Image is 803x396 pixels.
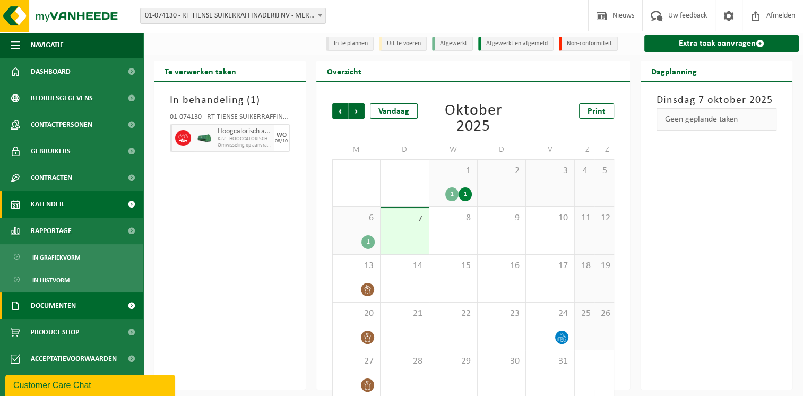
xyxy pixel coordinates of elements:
span: 1 [435,165,472,177]
li: In te plannen [326,37,374,51]
div: 08/10 [275,139,288,144]
span: 29 [435,356,472,367]
div: Vandaag [370,103,418,119]
div: 1 [445,187,459,201]
a: In grafiekvorm [3,247,141,267]
span: Gebruikers [31,138,71,165]
td: W [429,140,478,159]
span: 4 [580,165,589,177]
span: 25 [580,308,589,320]
div: 01-074130 - RT TIENSE SUIKERRAFFINADERIJ NV - MERKSEM [170,114,290,124]
h3: In behandeling ( ) [170,92,290,108]
a: In lijstvorm [3,270,141,290]
span: 8 [435,212,472,224]
td: V [526,140,574,159]
span: Dashboard [31,58,71,85]
span: 01-074130 - RT TIENSE SUIKERRAFFINADERIJ NV - MERKSEM [141,8,325,23]
span: K22 - HOOGCALORISCH [218,136,271,142]
div: Oktober 2025 [429,103,517,135]
span: 5 [600,165,608,177]
h2: Te verwerken taken [154,61,247,81]
span: 14 [386,260,423,272]
span: 30 [483,356,520,367]
span: Vorige [332,103,348,119]
span: 22 [435,308,472,320]
span: 6 [338,212,375,224]
span: 12 [600,212,608,224]
div: Geen geplande taken [657,108,776,131]
span: 23 [483,308,520,320]
span: 01-074130 - RT TIENSE SUIKERRAFFINADERIJ NV - MERKSEM [140,8,326,24]
span: Rapportage [31,218,72,244]
span: 17 [531,260,568,272]
span: In lijstvorm [32,270,70,290]
span: 16 [483,260,520,272]
span: 7 [386,213,423,225]
span: 19 [600,260,608,272]
span: 3 [531,165,568,177]
iframe: chat widget [5,373,177,396]
span: 15 [435,260,472,272]
a: Print [579,103,614,119]
span: 26 [600,308,608,320]
span: In grafiekvorm [32,247,80,268]
span: 2 [483,165,520,177]
div: 1 [459,187,472,201]
h2: Overzicht [316,61,372,81]
li: Afgewerkt en afgemeld [478,37,554,51]
span: 21 [386,308,423,320]
span: 18 [580,260,589,272]
span: Navigatie [31,32,64,58]
td: D [381,140,429,159]
span: Omwisseling op aanvraag [218,142,271,149]
div: 1 [361,235,375,249]
span: Product Shop [31,319,79,346]
span: 10 [531,212,568,224]
td: Z [575,140,594,159]
span: Volgende [349,103,365,119]
span: 1 [251,95,256,106]
span: 11 [580,212,589,224]
span: 13 [338,260,375,272]
span: Print [588,107,606,116]
span: Bedrijfsgegevens [31,85,93,111]
a: Extra taak aanvragen [644,35,799,52]
span: 31 [531,356,568,367]
span: 28 [386,356,423,367]
span: 9 [483,212,520,224]
span: Acceptatievoorwaarden [31,346,117,372]
h3: Dinsdag 7 oktober 2025 [657,92,776,108]
span: Documenten [31,292,76,319]
li: Uit te voeren [379,37,427,51]
span: 27 [338,356,375,367]
span: Kalender [31,191,64,218]
span: 20 [338,308,375,320]
td: Z [594,140,614,159]
h2: Dagplanning [641,61,707,81]
li: Afgewerkt [432,37,473,51]
td: D [478,140,526,159]
span: Contactpersonen [31,111,92,138]
td: M [332,140,381,159]
span: Hoogcalorisch afval [218,127,271,136]
div: WO [277,132,287,139]
span: Contracten [31,165,72,191]
span: 24 [531,308,568,320]
img: HK-XK-22-GN-00 [196,134,212,142]
li: Non-conformiteit [559,37,618,51]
